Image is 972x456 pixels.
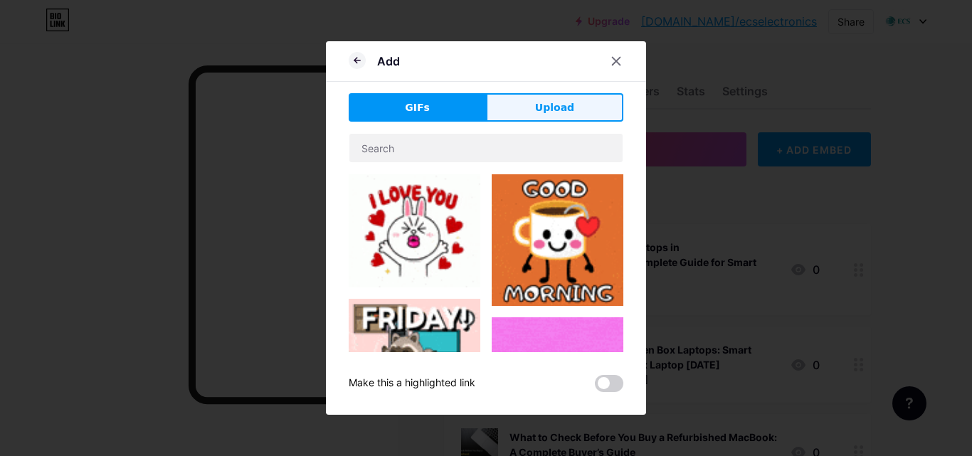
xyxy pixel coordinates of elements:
[349,134,623,162] input: Search
[349,93,486,122] button: GIFs
[349,174,480,287] img: Gihpy
[349,299,480,430] img: Gihpy
[492,174,623,306] img: Gihpy
[405,100,430,115] span: GIFs
[377,53,400,70] div: Add
[486,93,623,122] button: Upload
[349,375,475,392] div: Make this a highlighted link
[492,317,623,446] img: Gihpy
[535,100,574,115] span: Upload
